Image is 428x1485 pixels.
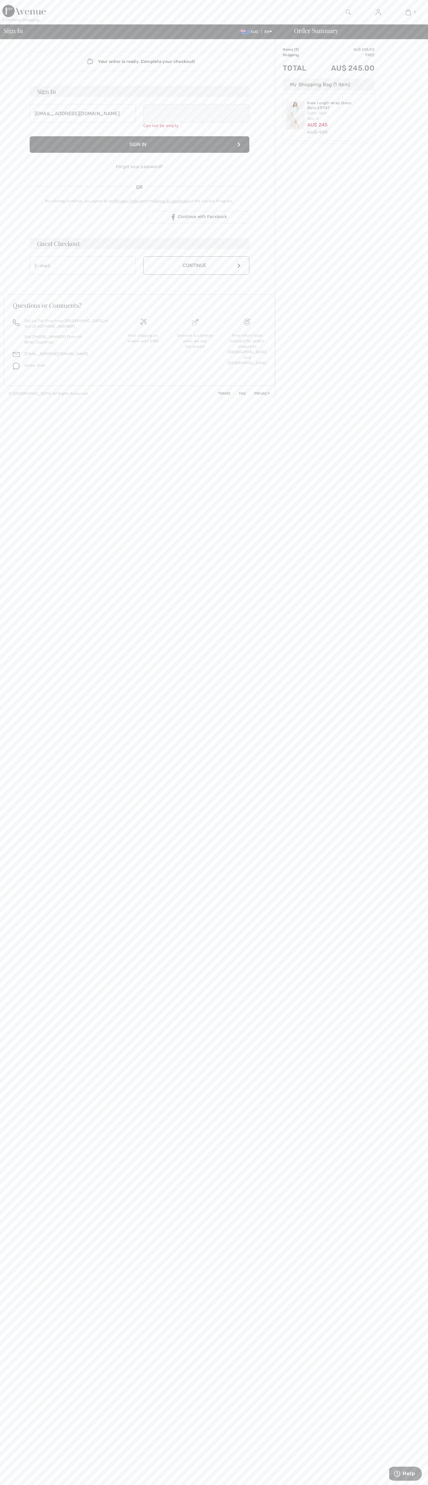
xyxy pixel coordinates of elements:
[307,110,372,121] div: Color: Opal Size: 6
[30,104,136,123] input: E-mail
[122,333,164,344] div: Free shipping on orders over $180
[315,47,374,52] td: AU$ 245.00
[143,123,249,129] div: Can not be empty
[376,9,381,16] img: My Info
[414,9,415,15] span: 1
[143,256,249,275] button: Continue
[244,319,251,325] img: Free shipping on orders over $180
[133,184,146,191] span: OR
[307,122,328,128] span: AU$ 245
[140,319,147,325] img: Free shipping on orders over $180
[30,136,249,153] button: Sign In
[393,9,423,16] a: 1
[24,352,88,356] a: [EMAIL_ADDRESS][DOMAIN_NAME]
[247,391,270,396] a: Privacy
[315,58,374,79] td: AU$ 245.00
[283,79,374,91] div: My Shopping Bag (1 Item)
[307,129,328,135] s: AU$ 409
[41,324,75,328] a: [PHONE_NUMBER]
[24,363,45,368] span: Online Chat
[9,391,88,396] div: © [GEOGRAPHIC_DATA] All Rights Reserved
[346,9,351,16] img: search the website
[154,199,189,203] a: Terms & Conditions
[241,30,251,35] img: Australian Dollar
[30,86,249,97] h3: Sign In
[283,58,315,79] td: Total
[30,52,249,71] div: Your order is ready. Complete your checkout!
[30,198,249,204] div: By clicking Continue, you agree to our and the of the Loyalty Program.
[13,302,266,308] h3: Questions or Comments?
[389,1467,422,1482] iframe: Opens a widget where you can find more information
[27,211,145,224] iframe: Sign in with Google Button
[371,9,386,16] a: Sign In
[307,101,372,110] a: Knee Length Wrap Dress Style 231747
[406,9,411,16] img: My Bag
[264,30,272,34] span: EN
[174,333,216,349] div: Delivery is a breeze since we pay the duties!
[30,238,249,249] h3: Guest Checkout
[226,333,268,366] div: Free return label included for orders shipped to [GEOGRAPHIC_DATA] and [GEOGRAPHIC_DATA]
[285,101,305,130] img: Knee Length Wrap Dress Style 231747
[283,47,315,52] td: Items ( )
[13,319,20,326] img: call
[115,199,141,203] a: Privacy Policy
[30,256,136,275] input: E-mail
[241,30,261,34] span: AUD
[147,211,249,223] a: Continue with Facebook
[4,28,23,34] span: Sign In
[13,363,20,369] img: chat
[211,391,231,396] a: Terms
[178,214,227,219] span: Continue with Facebook
[287,28,424,34] div: Order Summary
[2,5,46,17] img: 1ère Avenue
[24,318,110,329] p: Call us Toll-Free from [GEOGRAPHIC_DATA] or the US at
[296,47,297,52] span: 1
[13,351,20,358] img: email
[315,52,374,58] td: Free
[116,164,163,169] a: Forgot your password?
[2,17,39,23] div: < Continue Shopping
[24,334,110,345] p: Dial [PHONE_NUMBER] From All Other Countries
[232,391,246,396] a: FAQ
[192,319,199,325] img: Delivery is a breeze since we pay the duties!
[283,52,315,58] td: Shipping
